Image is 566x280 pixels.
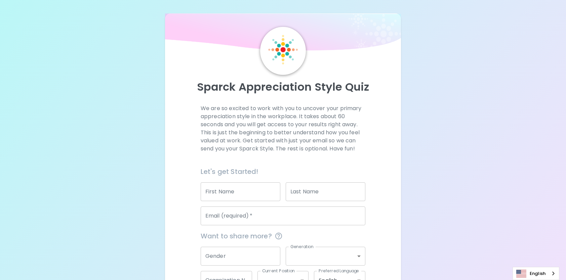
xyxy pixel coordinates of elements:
[262,268,295,274] label: Current Position
[268,35,298,64] img: Sparck Logo
[319,268,359,274] label: Preferred Language
[201,231,365,241] span: Want to share more?
[201,166,365,177] h6: Let's get Started!
[173,80,393,94] p: Sparck Appreciation Style Quiz
[513,267,559,280] a: English
[513,267,559,280] div: Language
[275,232,283,240] svg: This information is completely confidential and only used for aggregated appreciation studies at ...
[513,267,559,280] aside: Language selected: English
[290,244,314,249] label: Generation
[165,13,401,54] img: wave
[201,104,365,153] p: We are so excited to work with you to uncover your primary appreciation style in the workplace. I...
